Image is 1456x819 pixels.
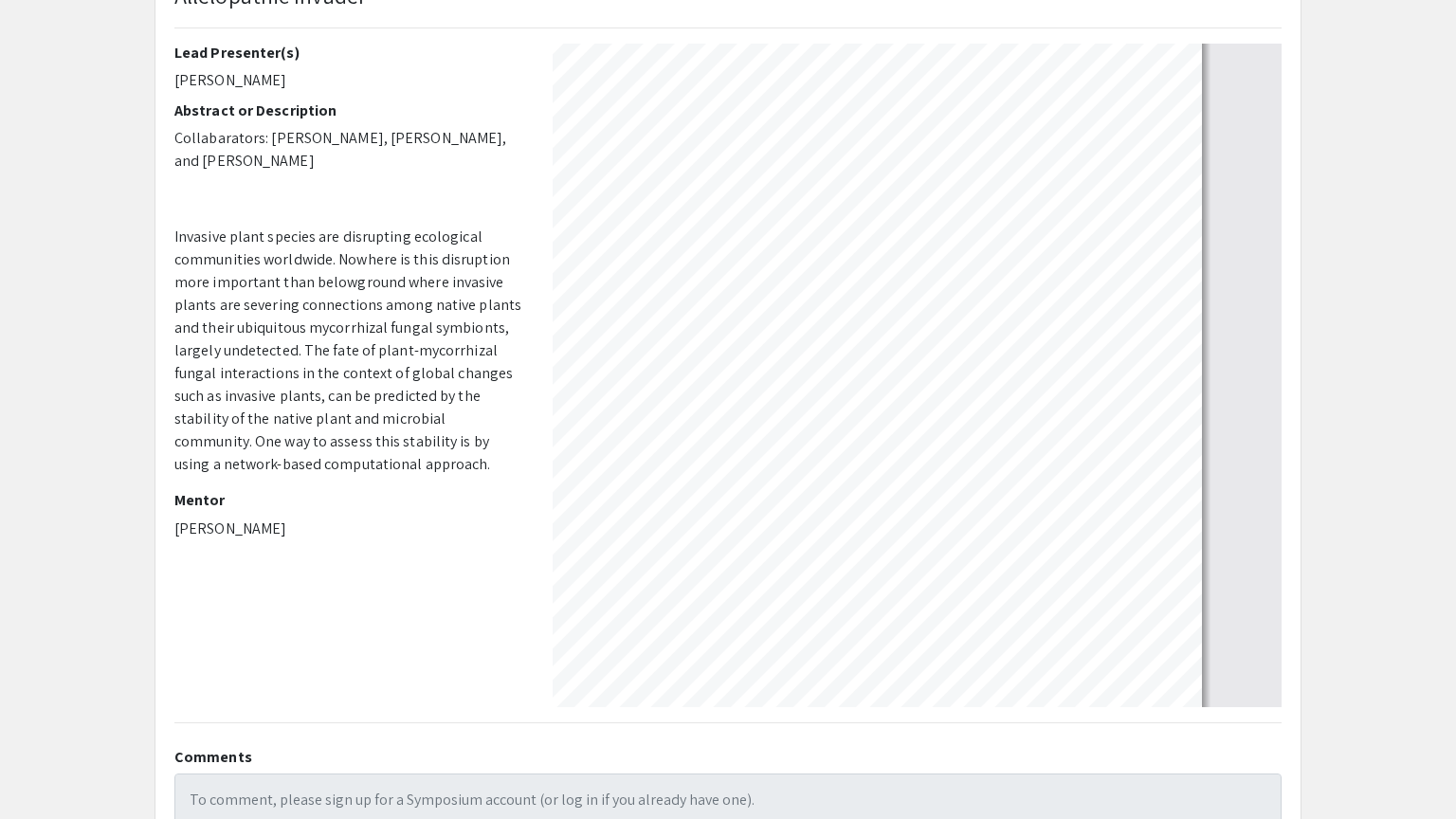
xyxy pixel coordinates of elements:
h2: Abstract or Description [174,101,524,119]
p: Collabarators: [PERSON_NAME], [PERSON_NAME], and [PERSON_NAME] [174,127,524,173]
h2: Comments [174,748,1282,766]
iframe: Chat [14,734,81,805]
p: [PERSON_NAME] [174,518,524,540]
span: Invasive plant species are disrupting ecological communities worldwide. Nowhere is this disruptio... [174,227,521,474]
h2: Mentor [174,491,524,509]
p: [PERSON_NAME] [174,69,524,92]
h2: Lead Presenter(s) [174,44,524,62]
